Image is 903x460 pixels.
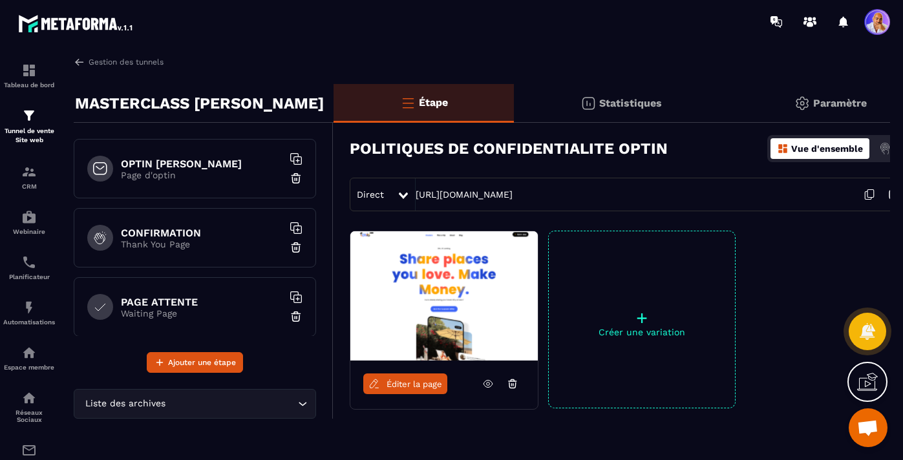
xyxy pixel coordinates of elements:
img: formation [21,63,37,78]
img: automations [21,209,37,225]
div: Ouvrir le chat [849,408,887,447]
img: logo [18,12,134,35]
p: Tunnel de vente Site web [3,127,55,145]
img: email [21,443,37,458]
p: Thank You Page [121,239,282,249]
img: scheduler [21,255,37,270]
p: Tableau de bord [3,81,55,89]
p: Page d'optin [121,170,282,180]
img: automations [21,345,37,361]
p: Étape [419,96,448,109]
button: Ajouter une étape [147,352,243,373]
a: Éditer la page [363,373,447,394]
span: Ajouter une étape [168,356,236,369]
img: setting-gr.5f69749f.svg [794,96,810,111]
p: Créer une variation [549,327,735,337]
p: MASTERCLASS [PERSON_NAME] [75,90,324,116]
a: formationformationTunnel de vente Site web [3,98,55,154]
h6: PAGE ATTENTE [121,296,282,308]
p: Statistiques [599,97,662,109]
img: dashboard-orange.40269519.svg [777,143,789,154]
p: Réseaux Sociaux [3,409,55,423]
img: social-network [21,390,37,406]
img: stats.20deebd0.svg [580,96,596,111]
a: [URL][DOMAIN_NAME] [416,189,513,200]
p: Vue d'ensemble [791,143,863,154]
span: Éditer la page [387,379,442,389]
img: image [350,231,538,361]
img: automations [21,300,37,315]
p: Waiting Page [121,308,282,319]
a: formationformationCRM [3,154,55,200]
p: Paramètre [813,97,867,109]
input: Search for option [168,397,295,411]
img: trash [290,172,303,185]
img: formation [21,108,37,123]
img: trash [290,241,303,254]
p: + [549,309,735,327]
span: Direct [357,189,384,200]
p: Planificateur [3,273,55,280]
p: Webinaire [3,228,55,235]
h3: POLITIQUES DE CONFIDENTIALITE OPTIN [350,140,668,158]
img: trash [290,310,303,323]
img: bars-o.4a397970.svg [400,95,416,110]
a: formationformationTableau de bord [3,53,55,98]
img: formation [21,164,37,180]
div: Search for option [74,389,316,419]
img: actions.d6e523a2.png [879,143,891,154]
a: Gestion des tunnels [74,56,164,68]
h6: CONFIRMATION [121,227,282,239]
a: social-networksocial-networkRéseaux Sociaux [3,381,55,433]
img: arrow [74,56,85,68]
p: Automatisations [3,319,55,326]
a: automationsautomationsAutomatisations [3,290,55,335]
p: Espace membre [3,364,55,371]
p: CRM [3,183,55,190]
a: automationsautomationsWebinaire [3,200,55,245]
a: schedulerschedulerPlanificateur [3,245,55,290]
a: automationsautomationsEspace membre [3,335,55,381]
h6: OPTIN [PERSON_NAME] [121,158,282,170]
span: Liste des archives [82,397,168,411]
